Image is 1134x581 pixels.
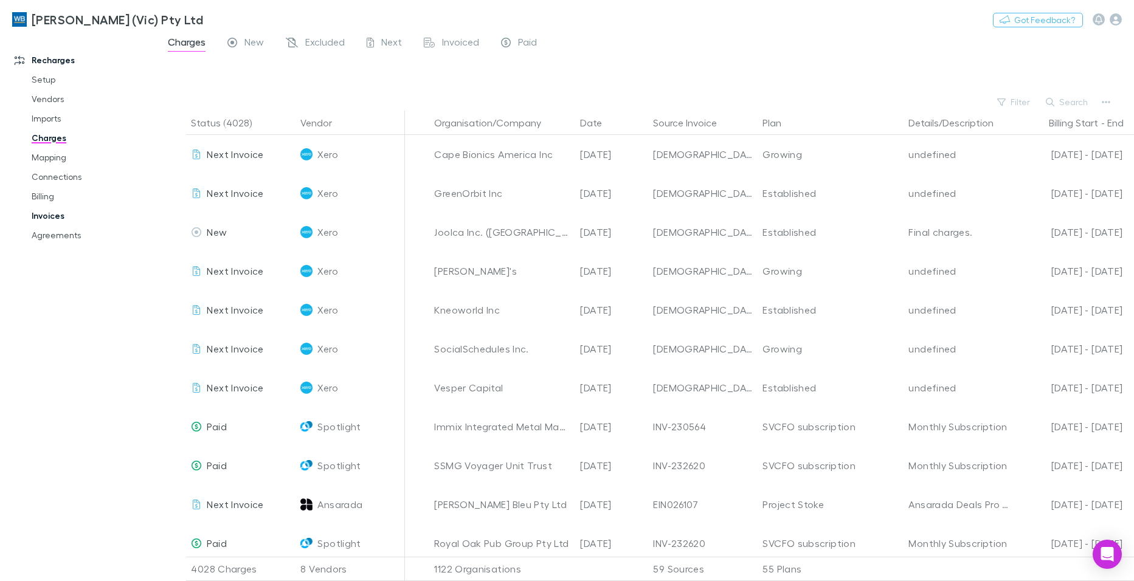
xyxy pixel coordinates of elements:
[317,174,337,213] span: Xero
[908,213,1008,252] div: Final charges.
[908,174,1008,213] div: undefined
[653,407,753,446] div: INV-230564
[518,36,537,52] span: Paid
[762,252,899,290] div: Growing
[648,557,758,581] div: 59 Sources
[434,213,570,252] div: Joolca Inc. ([GEOGRAPHIC_DATA])
[908,446,1008,485] div: Monthly Subscription
[317,524,361,563] span: Spotlight
[1018,252,1122,290] div: [DATE] - [DATE]
[207,343,263,354] span: Next Invoice
[653,213,753,252] div: [DEMOGRAPHIC_DATA]-6578810
[653,446,753,485] div: INV-232620
[762,174,899,213] div: Established
[434,252,570,290] div: [PERSON_NAME]'s
[19,225,164,245] a: Agreements
[575,446,648,485] div: [DATE]
[908,290,1008,329] div: undefined
[317,446,361,485] span: Spotlight
[575,135,648,174] div: [DATE]
[5,5,210,34] a: [PERSON_NAME] (Vic) Pty Ltd
[207,265,263,277] span: Next Invoice
[1018,446,1122,485] div: [DATE] - [DATE]
[908,329,1008,368] div: undefined
[575,213,648,252] div: [DATE]
[442,36,479,52] span: Invoiced
[762,446,899,485] div: SVCFO subscription
[1018,213,1122,252] div: [DATE] - [DATE]
[653,329,753,368] div: [DEMOGRAPHIC_DATA]-6578810
[575,329,648,368] div: [DATE]
[575,174,648,213] div: [DATE]
[19,128,164,148] a: Charges
[317,252,337,290] span: Xero
[207,304,263,315] span: Next Invoice
[762,111,796,135] button: Plan
[429,557,575,581] div: 1122 Organisations
[762,213,899,252] div: Established
[207,148,263,160] span: Next Invoice
[434,368,570,407] div: Vesper Capital
[300,226,313,238] img: Xero's Logo
[1018,135,1122,174] div: [DATE] - [DATE]
[653,524,753,563] div: INV-232620
[653,111,731,135] button: Source Invoice
[207,421,226,432] span: Paid
[300,148,313,160] img: Xero's Logo
[575,524,648,563] div: [DATE]
[19,206,164,225] a: Invoices
[908,368,1008,407] div: undefined
[908,485,1008,524] div: Ansarada Deals Pro 1GB - Month to Month
[434,524,570,563] div: Royal Oak Pub Group Pty Ltd
[1018,485,1122,524] div: [DATE] - [DATE]
[434,329,570,368] div: SocialSchedules Inc.
[19,167,164,187] a: Connections
[300,343,313,355] img: Xero's Logo
[653,368,753,407] div: [DEMOGRAPHIC_DATA]-6578810
[186,557,296,581] div: 4028 Charges
[300,498,313,511] img: Ansarada's Logo
[653,252,753,290] div: [DEMOGRAPHIC_DATA]-6578810
[653,135,753,174] div: [DEMOGRAPHIC_DATA]-6578810
[207,537,226,549] span: Paid
[317,485,362,524] span: Ansarada
[575,407,648,446] div: [DATE]
[207,187,263,199] span: Next Invoice
[168,36,206,52] span: Charges
[908,252,1008,290] div: undefined
[207,459,226,471] span: Paid
[12,12,27,27] img: William Buck (Vic) Pty Ltd's Logo
[300,187,313,199] img: Xero's Logo
[575,290,648,329] div: [DATE]
[762,290,899,329] div: Established
[762,368,899,407] div: Established
[300,382,313,394] img: Xero's Logo
[575,368,648,407] div: [DATE]
[305,36,345,52] span: Excluded
[575,252,648,290] div: [DATE]
[317,329,337,368] span: Xero
[580,111,617,135] button: Date
[434,174,570,213] div: GreenOrbit Inc
[300,537,313,549] img: Spotlight's Logo
[207,498,263,510] span: Next Invoice
[317,290,337,329] span: Xero
[19,109,164,128] a: Imports
[244,36,264,52] span: New
[653,485,753,524] div: EIN026107
[19,187,164,206] a: Billing
[1018,174,1122,213] div: [DATE] - [DATE]
[296,557,405,581] div: 8 Vendors
[434,446,570,485] div: SSMG Voyager Unit Trust
[191,111,266,135] button: Status (4028)
[1018,368,1122,407] div: [DATE] - [DATE]
[653,174,753,213] div: [DEMOGRAPHIC_DATA]-6578810
[762,135,899,174] div: Growing
[32,12,203,27] h3: [PERSON_NAME] (Vic) Pty Ltd
[434,485,570,524] div: [PERSON_NAME] Bleu Pty Ltd
[300,459,313,472] img: Spotlight's Logo
[908,407,1008,446] div: Monthly Subscription
[758,557,904,581] div: 55 Plans
[1040,95,1095,109] button: Search
[1018,524,1122,563] div: [DATE] - [DATE]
